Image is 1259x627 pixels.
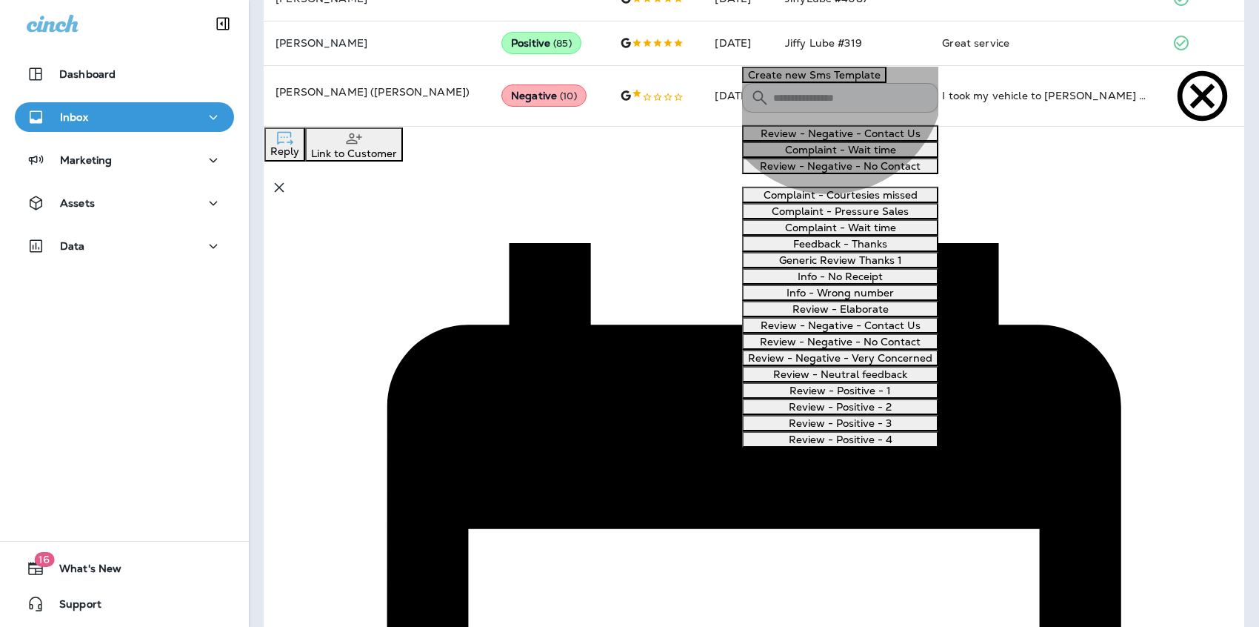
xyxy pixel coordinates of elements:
span: ( 10 ) [560,90,577,102]
div: Click to view Customer Drawer [275,84,478,99]
button: Review - Positive - 3 [742,415,938,431]
p: Inbox [60,111,88,123]
span: 16 [34,552,54,567]
button: Review - Elaborate [742,301,938,317]
p: Dashboard [59,68,116,80]
button: Data [15,231,234,261]
div: Negative [501,84,587,107]
button: Collapse Sidebar [202,9,244,39]
button: Review - Positive - 1 [742,382,938,399]
button: Info - No Receipt [742,268,938,285]
button: Create new Sms Template [742,67,886,83]
div: Great service [942,36,1149,50]
td: [DATE] [703,65,772,126]
button: Review - Neutral feedback [742,366,938,382]
button: Dashboard [15,59,234,89]
button: Link to Customer [305,127,403,162]
p: Marketing [60,154,112,166]
button: Complaint - Pressure Sales [742,203,938,219]
button: Review - Negative - Contact Us [742,125,938,142]
button: Feedback - Thanks [742,236,938,252]
p: Assets [60,197,95,209]
span: Jiffy Lube #319 [785,36,862,50]
button: Reply [264,127,305,162]
button: Complaint - Wait time [742,142,938,158]
span: Support [44,598,101,616]
p: [PERSON_NAME] [275,37,478,49]
button: 16What's New [15,554,234,583]
p: Data [60,240,85,252]
button: Review - Negative - No Contact [742,334,938,350]
button: Complaint - Courtesies missed [742,187,938,203]
button: Complaint - Wait time [742,219,938,236]
button: Info - Wrong number [742,285,938,301]
button: Generic Review Thanks 1 [742,252,938,268]
p: [PERSON_NAME] ([PERSON_NAME]) [275,84,478,99]
button: Support [15,589,234,619]
span: What's New [44,563,121,580]
span: ( 85 ) [553,37,572,50]
button: Marketing [15,145,234,175]
button: Review - Negative - Contact Us [742,317,938,334]
button: Review - Negative - Very Concerned [742,350,938,366]
button: Inbox [15,102,234,132]
div: Positive [501,32,581,54]
button: Assets [15,188,234,218]
button: Review - Positive - 4 [742,431,938,448]
button: Review - Positive - 2 [742,399,938,415]
div: I took my vehicle to Jiffy Lube for a routine oil change and reset, but the experience has been e... [942,88,1149,103]
button: Review - Negative - No Contact [742,158,938,174]
td: [DATE] [703,21,772,65]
